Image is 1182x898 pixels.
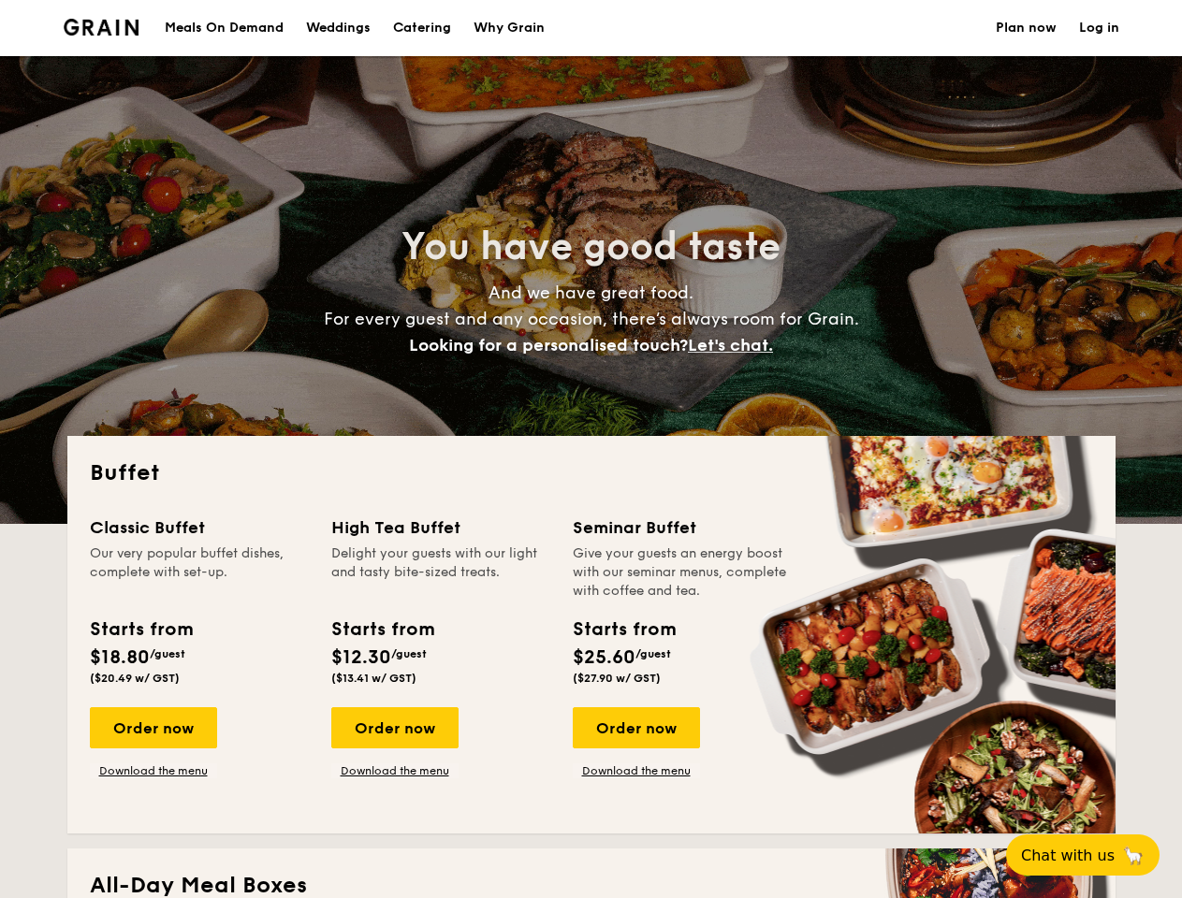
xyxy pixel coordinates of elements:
a: Logotype [64,19,139,36]
div: Starts from [90,616,192,644]
span: Looking for a personalised touch? [409,335,688,355]
div: Seminar Buffet [573,514,792,541]
a: Download the menu [331,763,459,778]
div: Order now [90,707,217,748]
span: Chat with us [1021,847,1115,864]
div: Starts from [573,616,675,644]
div: Delight your guests with our light and tasty bite-sized treats. [331,544,550,601]
span: You have good taste [401,224,781,269]
div: Order now [331,707,459,748]
span: And we have great food. For every guest and any occasion, there’s always room for Grain. [324,282,859,355]
span: /guest [635,647,671,660]
span: ($13.41 w/ GST) [331,672,416,685]
div: Order now [573,707,700,748]
span: /guest [391,647,427,660]
div: Classic Buffet [90,514,309,541]
a: Download the menu [573,763,700,778]
span: $12.30 [331,646,391,669]
span: ($27.90 w/ GST) [573,672,661,685]
span: ($20.49 w/ GST) [90,672,180,685]
span: $25.60 [573,646,635,669]
div: Our very popular buffet dishes, complete with set-up. [90,544,309,601]
div: High Tea Buffet [331,514,550,541]
h2: Buffet [90,458,1093,488]
img: Grain [64,19,139,36]
span: /guest [150,647,185,660]
span: Let's chat. [688,335,773,355]
span: 🦙 [1122,845,1145,866]
span: $18.80 [90,646,150,669]
a: Download the menu [90,763,217,778]
div: Give your guests an energy boost with our seminar menus, complete with coffee and tea. [573,544,792,601]
div: Starts from [331,616,433,644]
button: Chat with us🦙 [1006,834,1160,876]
